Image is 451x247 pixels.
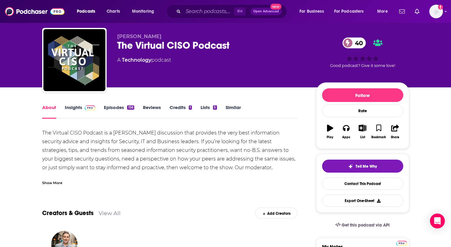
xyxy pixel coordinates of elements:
[99,210,121,216] a: View All
[430,214,445,228] div: Open Intercom Messenger
[322,121,338,143] button: Play
[330,63,395,68] span: Good podcast? Give it some love!
[354,121,370,143] button: List
[104,104,134,119] a: Episodes156
[429,5,443,18] button: Show profile menu
[170,104,192,119] a: Credits1
[338,121,354,143] button: Apps
[343,37,366,48] a: 40
[342,135,350,139] div: Apps
[295,7,332,16] button: open menu
[397,6,407,17] a: Show notifications dropdown
[43,29,105,91] img: The Virtual CISO Podcast
[42,104,56,119] a: About
[85,105,95,110] img: Podchaser Pro
[189,105,192,110] div: 1
[42,209,94,217] a: Creators & Guests
[371,135,386,139] div: Bookmark
[377,7,388,16] span: More
[327,135,333,139] div: Play
[5,6,64,17] img: Podchaser - Follow, Share and Rate Podcasts
[316,33,409,72] div: 40Good podcast? Give it some love!
[201,104,217,119] a: Lists5
[65,104,95,119] a: InsightsPodchaser Pro
[226,104,241,119] a: Similar
[132,7,154,16] span: Monitoring
[253,10,279,13] span: Open Advanced
[234,7,245,15] span: ⌘ K
[128,7,162,16] button: open menu
[117,33,161,39] span: [PERSON_NAME]
[360,135,365,139] div: List
[438,5,443,10] svg: Add a profile image
[143,104,161,119] a: Reviews
[213,105,217,110] div: 5
[322,88,403,102] button: Follow
[322,178,403,190] a: Contact This Podcast
[322,160,403,173] button: tell me why sparkleTell Me Why
[183,7,234,16] input: Search podcasts, credits, & more...
[412,6,422,17] a: Show notifications dropdown
[356,164,377,169] span: Tell Me Why
[342,223,390,228] span: Get this podcast via API
[172,4,293,19] div: Search podcasts, credits, & more...
[73,7,103,16] button: open menu
[322,195,403,207] button: Export One-Sheet
[330,7,373,16] button: open menu
[373,7,396,16] button: open menu
[42,129,298,215] div: The Virtual CISO Podcast is a [PERSON_NAME] discussion that provides the very best information se...
[117,56,171,64] div: A podcast
[396,241,407,246] img: Podchaser Pro
[127,105,134,110] div: 156
[322,104,403,117] div: Rate
[270,4,281,10] span: New
[103,7,124,16] a: Charts
[391,135,399,139] div: Share
[387,121,403,143] button: Share
[371,121,387,143] button: Bookmark
[330,218,395,233] a: Get this podcast via API
[107,7,120,16] span: Charts
[429,5,443,18] span: Logged in as biancagorospe
[348,164,353,169] img: tell me why sparkle
[349,37,366,48] span: 40
[396,240,407,246] a: Pro website
[122,57,151,63] a: Technology
[429,5,443,18] img: User Profile
[255,208,298,218] div: Add Creators
[334,7,364,16] span: For Podcasters
[77,7,95,16] span: Podcasts
[299,7,324,16] span: For Business
[250,8,282,15] button: Open AdvancedNew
